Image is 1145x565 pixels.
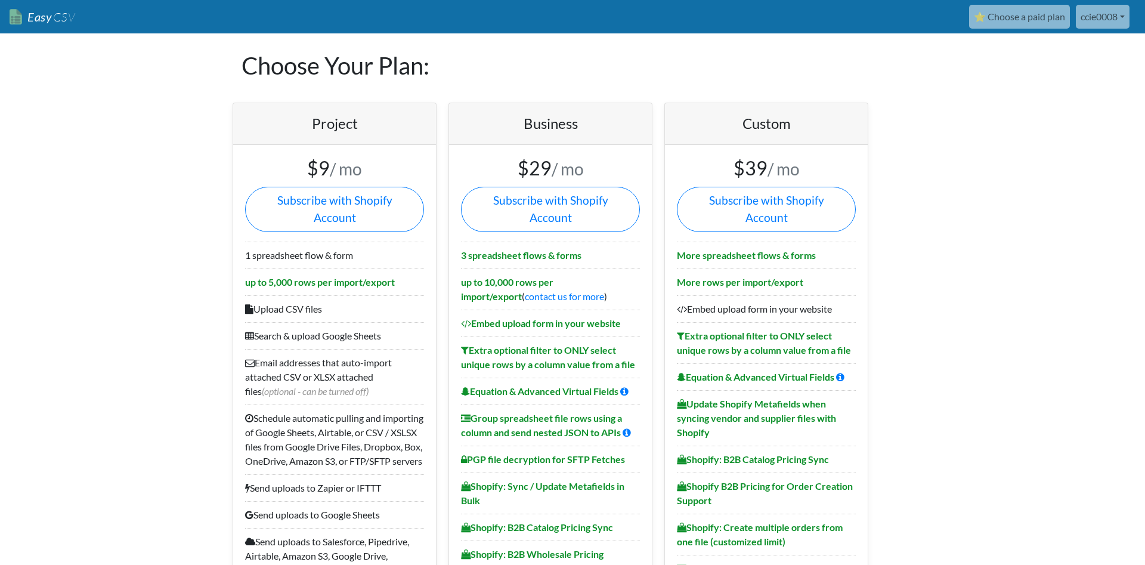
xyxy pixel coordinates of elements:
b: Group spreadsheet file rows using a column and send nested JSON to APIs [461,412,622,438]
small: / mo [768,159,800,179]
b: Shopify: B2B Catalog Pricing Sync [461,521,613,533]
li: Send uploads to Google Sheets [245,501,424,528]
b: Extra optional filter to ONLY select unique rows by a column value from a file [677,330,851,356]
b: up to 10,000 rows per import/export [461,276,553,302]
li: 1 spreadsheet flow & form [245,242,424,268]
h3: $9 [245,157,424,180]
h1: Choose Your Plan: [242,33,903,98]
b: Embed upload form in your website [461,317,621,329]
b: Shopify: B2B Catalog Pricing Sync [677,453,829,465]
b: Update Shopify Metafields when syncing vendor and supplier files with Shopify [677,398,836,438]
small: / mo [330,159,362,179]
h4: Custom [677,115,856,132]
h4: Project [245,115,424,132]
a: contact us for more [525,291,604,302]
b: More rows per import/export [677,276,803,288]
b: PGP file decryption for SFTP Fetches [461,453,625,465]
li: Search & upload Google Sheets [245,322,424,349]
small: / mo [552,159,584,179]
b: Shopify: Create multiple orders from one file (customized limit) [677,521,843,547]
a: Subscribe with Shopify Account [245,187,424,232]
b: up to 5,000 rows per import/export [245,276,395,288]
li: Upload CSV files [245,295,424,322]
a: EasyCSV [10,5,75,29]
b: Equation & Advanced Virtual Fields [677,371,834,382]
span: (optional - can be turned off) [262,385,369,397]
li: Send uploads to Zapier or IFTTT [245,474,424,501]
b: Shopify B2B Pricing for Order Creation Support [677,480,853,506]
a: ccie0008 [1076,5,1129,29]
h3: $29 [461,157,640,180]
b: Equation & Advanced Virtual Fields [461,385,618,397]
li: Schedule automatic pulling and importing of Google Sheets, Airtable, or CSV / XSLSX files from Go... [245,405,424,474]
b: Extra optional filter to ONLY select unique rows by a column value from a file [461,344,635,370]
b: More spreadsheet flows & forms [677,249,816,261]
a: Subscribe with Shopify Account [677,187,856,232]
li: ( ) [461,268,640,310]
h3: $39 [677,157,856,180]
a: ⭐ Choose a paid plan [969,5,1070,29]
a: Subscribe with Shopify Account [461,187,640,232]
b: Shopify: Sync / Update Metafields in Bulk [461,480,624,506]
li: Email addresses that auto-import attached CSV or XLSX attached files [245,349,424,405]
b: 3 spreadsheet flows & forms [461,249,581,261]
h4: Business [461,115,640,132]
li: Embed upload form in your website [677,295,856,322]
span: CSV [52,10,75,24]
